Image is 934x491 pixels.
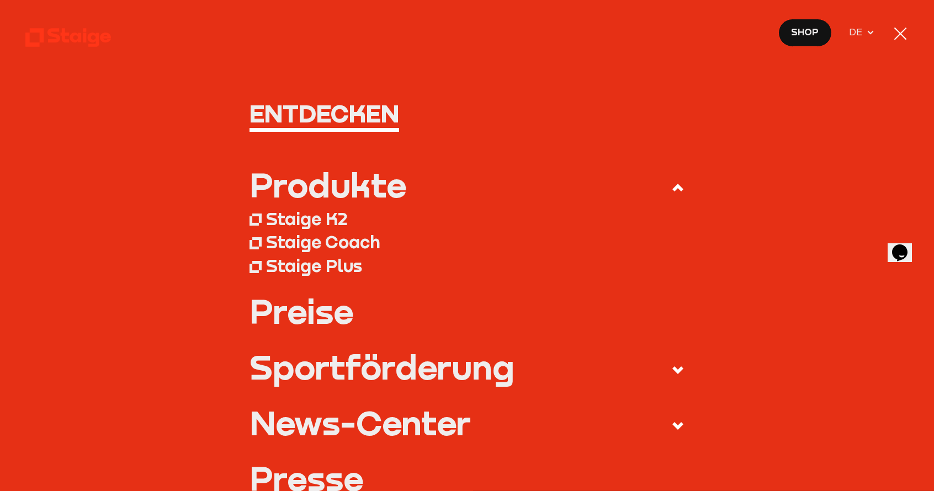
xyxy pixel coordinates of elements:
a: Staige K2 [250,207,685,231]
div: Staige Plus [266,255,362,276]
span: DE [849,25,867,40]
div: Staige Coach [266,232,380,253]
a: Shop [778,19,832,47]
a: Staige Plus [250,254,685,278]
iframe: chat widget [888,229,923,262]
div: Produkte [250,168,406,202]
div: Staige K2 [266,209,348,230]
a: Preise [250,295,685,328]
span: Shop [791,25,819,40]
div: News-Center [250,406,471,440]
a: Staige Coach [250,231,685,254]
div: Sportförderung [250,350,514,384]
